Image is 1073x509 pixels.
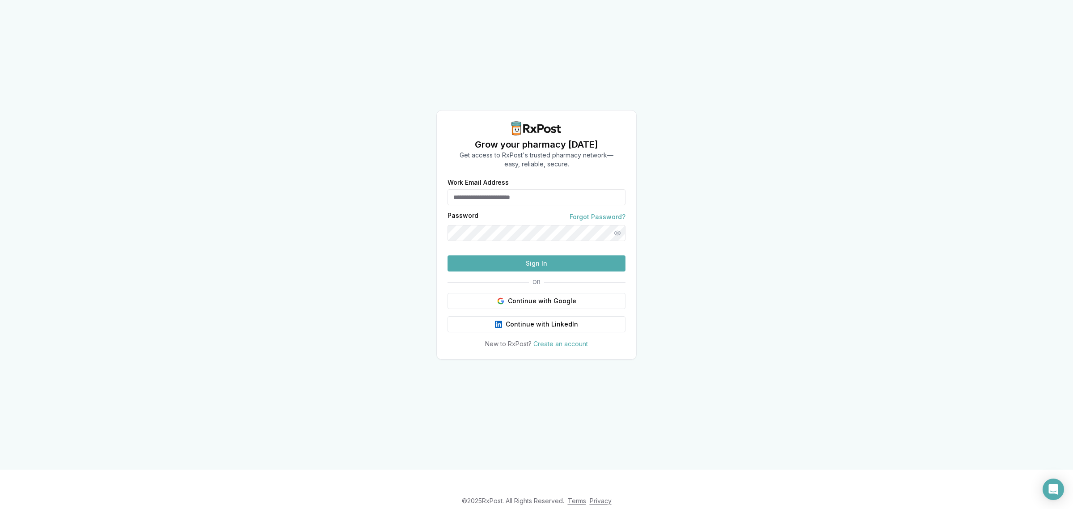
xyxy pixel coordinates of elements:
div: Open Intercom Messenger [1043,479,1064,500]
label: Password [448,212,478,221]
img: Google [497,297,504,305]
button: Continue with LinkedIn [448,316,625,332]
label: Work Email Address [448,179,625,186]
a: Forgot Password? [570,212,625,221]
a: Privacy [590,497,612,505]
span: New to RxPost? [485,340,532,348]
button: Sign In [448,255,625,271]
button: Continue with Google [448,293,625,309]
span: OR [529,279,544,286]
h1: Grow your pharmacy [DATE] [460,138,613,151]
p: Get access to RxPost's trusted pharmacy network— easy, reliable, secure. [460,151,613,169]
img: LinkedIn [495,321,502,328]
a: Create an account [533,340,588,348]
button: Show password [609,225,625,241]
a: Terms [568,497,586,505]
img: RxPost Logo [508,121,565,136]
